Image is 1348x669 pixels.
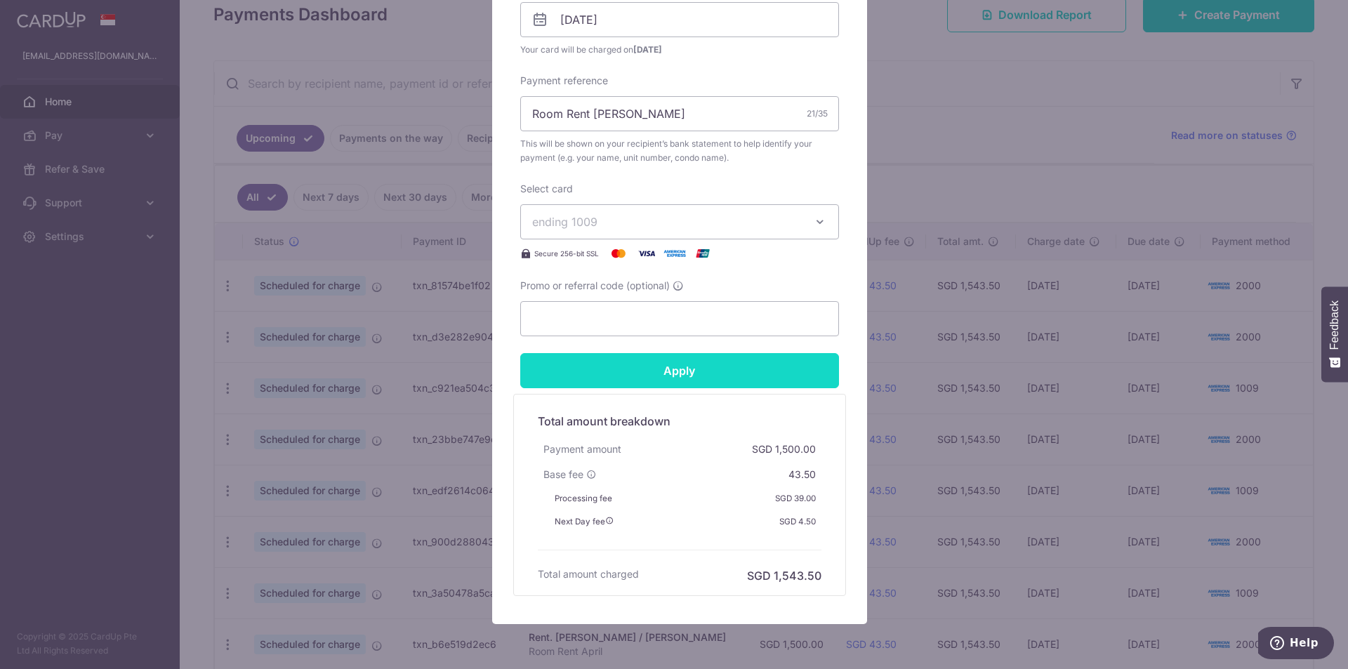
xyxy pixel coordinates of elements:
[520,353,839,388] input: Apply
[520,43,839,57] span: Your card will be charged on
[520,137,839,165] span: This will be shown on your recipient’s bank statement to help identify your payment (e.g. your na...
[774,510,821,534] div: SGD 4.50
[555,517,614,526] span: Next Day fee
[807,107,828,121] div: 21/35
[520,204,839,239] button: ending 1009
[769,487,821,510] div: SGD 39.00
[534,248,599,259] span: Secure 256-bit SSL
[543,468,583,482] span: Base fee
[747,567,821,584] h6: SGD 1,543.50
[1321,286,1348,382] button: Feedback - Show survey
[520,74,608,88] label: Payment reference
[538,437,627,462] div: Payment amount
[538,413,821,430] h5: Total amount breakdown
[783,462,821,487] div: 43.50
[520,2,839,37] input: DD / MM / YYYY
[604,245,633,262] img: Mastercard
[633,44,662,55] span: [DATE]
[1258,627,1334,662] iframe: Opens a widget where you can find more information
[746,437,821,462] div: SGD 1,500.00
[520,279,670,293] span: Promo or referral code (optional)
[1328,300,1341,350] span: Feedback
[532,215,597,229] span: ending 1009
[520,182,573,196] label: Select card
[538,567,639,581] h6: Total amount charged
[549,487,618,510] div: Processing fee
